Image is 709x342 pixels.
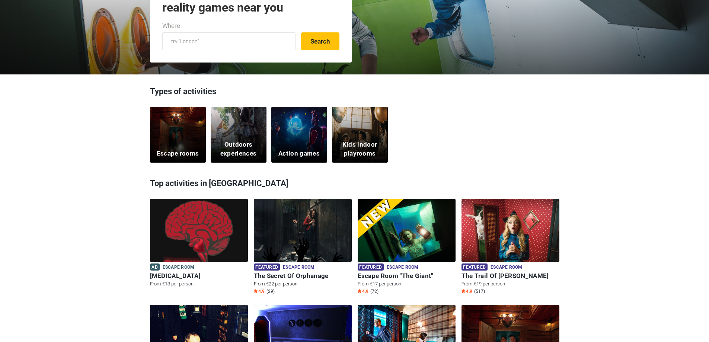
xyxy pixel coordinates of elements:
img: The Secret Of Orphanage [254,199,352,271]
a: Escape rooms [150,107,206,163]
h5: Outdoors experiences [215,140,262,158]
h5: Kids indoor playrooms [336,140,383,158]
a: Action games [271,107,327,163]
span: (72) [370,288,379,294]
h6: The Secret Of Orphanage [254,272,352,280]
h5: Escape rooms [157,149,199,158]
span: (29) [266,288,275,294]
a: Outdoors experiences [211,107,266,163]
img: Star [254,289,258,293]
span: 4.9 [462,288,472,294]
span: Escape room [491,263,522,272]
img: Paranoia [150,199,248,271]
span: Escape room [163,263,194,272]
span: Ad [150,263,160,271]
h6: Escape Room "The Giant" [358,272,456,280]
h5: Action games [278,149,320,158]
a: The Secret Of Orphanage Featured Escape room The Secret Of Orphanage From €22 per person Star4.9 ... [254,199,352,296]
a: The Trail Of Alice Featured Escape room The Trail Of [PERSON_NAME] From €19 per person Star4.9 (517) [462,199,559,296]
img: Escape Room "The Giant" [358,199,456,271]
p: From €17 per person [358,281,456,287]
p: From €22 per person [254,281,352,287]
span: Featured [462,263,488,271]
input: try “London” [162,32,296,50]
p: From €19 per person [462,281,559,287]
span: 4.9 [358,288,368,294]
h6: [MEDICAL_DATA] [150,272,248,280]
button: Search [301,32,339,50]
span: (517) [474,288,485,294]
label: Where [162,21,180,31]
span: Featured [254,263,280,271]
span: Featured [358,263,384,271]
h3: Top activities in [GEOGRAPHIC_DATA] [150,174,559,193]
h6: The Trail Of [PERSON_NAME] [462,272,559,280]
span: 4.9 [254,288,265,294]
h3: Types of activities [150,86,559,101]
span: Escape room [387,263,418,272]
p: From €13 per person [150,281,248,287]
a: Paranoia Ad Escape room [MEDICAL_DATA] From €13 per person [150,199,248,289]
a: Kids indoor playrooms [332,107,388,163]
img: The Trail Of Alice [462,199,559,271]
img: Star [462,289,465,293]
span: Escape room [283,263,314,272]
img: Star [358,289,361,293]
a: Escape Room "The Giant" Featured Escape room Escape Room "The Giant" From €17 per person Star4.9 ... [358,199,456,296]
